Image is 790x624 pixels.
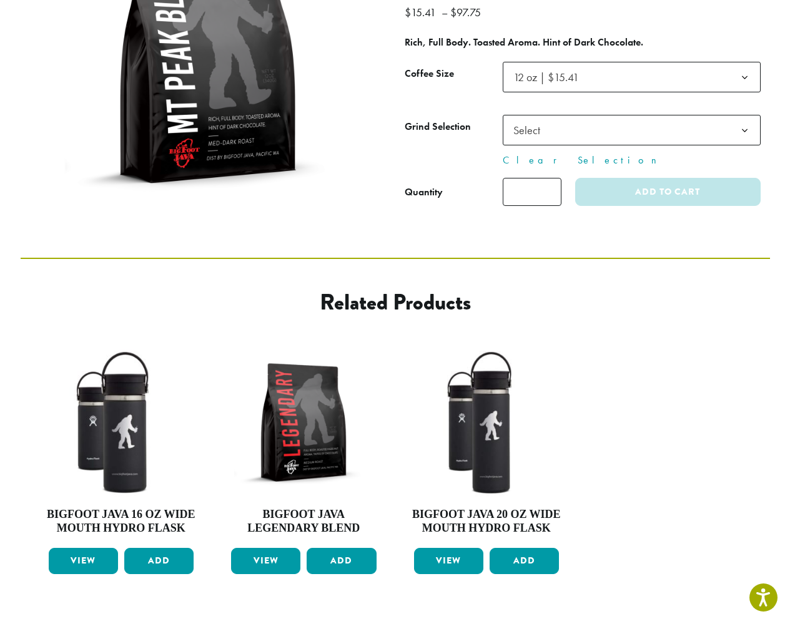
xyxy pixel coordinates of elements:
[575,178,760,206] button: Add to cart
[490,548,559,574] button: Add
[46,347,197,543] a: Bigfoot Java 16 oz Wide Mouth Hydro Flask
[46,347,197,499] img: LO2863-BFJ-Hydro-Flask-16oz-WM-wFlex-Sip-Lid-Black-300x300.jpg
[513,70,579,84] span: 12 oz | $15.41
[231,548,300,574] a: View
[503,178,561,206] input: Product quantity
[508,65,591,89] span: 12 oz | $15.41
[49,548,118,574] a: View
[450,5,457,19] span: $
[228,347,380,543] a: Bigfoot Java Legendary Blend
[307,548,376,574] button: Add
[450,5,484,19] bdi: 97.75
[228,508,380,535] h4: Bigfoot Java Legendary Blend
[503,153,761,168] a: Clear Selection
[442,5,448,19] span: –
[124,548,194,574] button: Add
[414,548,483,574] a: View
[503,62,761,92] span: 12 oz | $15.41
[405,5,411,19] span: $
[411,508,563,535] h4: Bigfoot Java 20 oz Wide Mouth Hydro Flask
[405,185,443,200] div: Quantity
[508,118,553,142] span: Select
[405,118,503,136] label: Grind Selection
[405,36,643,49] b: Rich, Full Body. Toasted Aroma. Hint of Dark Chocolate.
[411,347,563,543] a: Bigfoot Java 20 oz Wide Mouth Hydro Flask
[411,347,563,499] img: LO2867-BFJ-Hydro-Flask-20oz-WM-wFlex-Sip-Lid-Black-300x300.jpg
[503,115,761,145] span: Select
[405,5,439,19] bdi: 15.41
[46,508,197,535] h4: Bigfoot Java 16 oz Wide Mouth Hydro Flask
[405,65,503,83] label: Coffee Size
[121,289,669,316] h2: Related products
[228,347,380,499] img: BFJ_Legendary_12oz-300x300.png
